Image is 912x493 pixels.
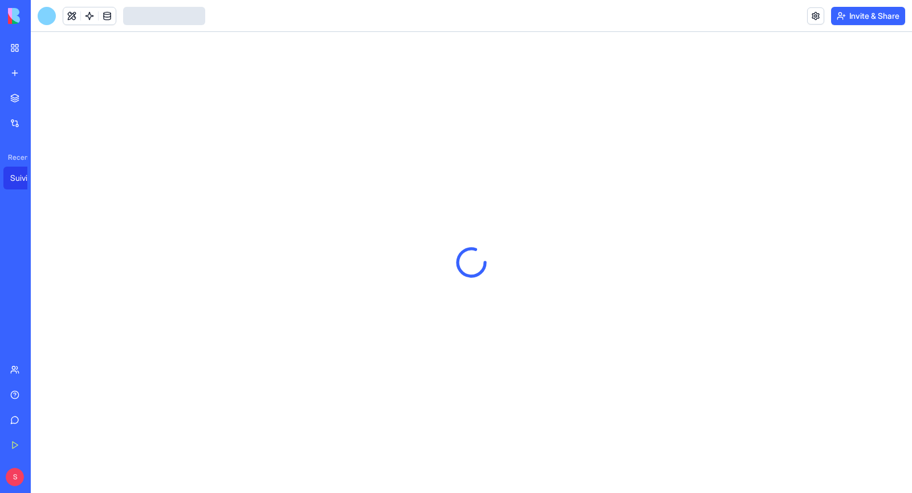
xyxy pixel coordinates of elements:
button: Invite & Share [831,7,905,25]
span: S [6,468,24,486]
img: logo [8,8,79,24]
div: Suivi Interventions Artisans [10,172,42,184]
span: Recent [3,153,27,162]
a: Suivi Interventions Artisans [3,167,49,189]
